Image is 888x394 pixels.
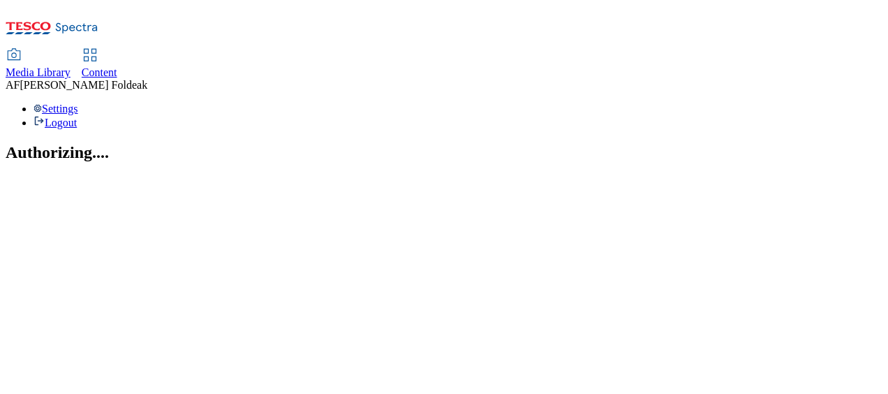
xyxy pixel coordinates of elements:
a: Content [82,50,117,79]
a: Media Library [6,50,71,79]
span: AF [6,79,20,91]
h2: Authorizing.... [6,143,882,162]
span: Media Library [6,66,71,78]
a: Settings [34,103,78,115]
span: Content [82,66,117,78]
a: Logout [34,117,77,129]
span: [PERSON_NAME] Foldeak [20,79,147,91]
